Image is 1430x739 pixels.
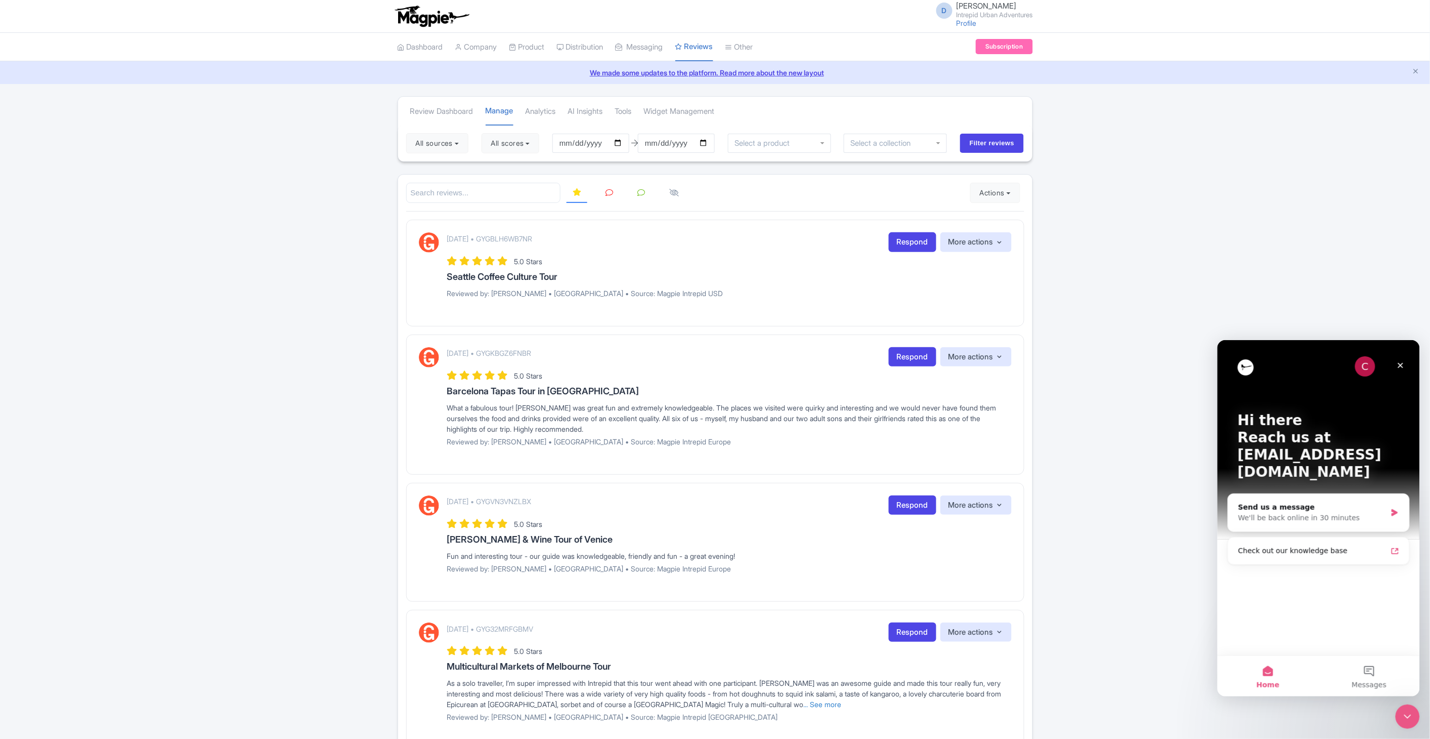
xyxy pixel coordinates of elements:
[447,496,532,507] p: [DATE] • GYGVN3VNZLBX
[406,133,468,153] button: All sources
[393,5,471,27] img: logo-ab69f6fb50320c5b225c76a69d11143b.png
[725,33,753,61] a: Other
[447,624,534,634] p: [DATE] • GYG32MRFGBMV
[1218,340,1420,696] iframe: Intercom live chat
[940,623,1012,642] button: More actions
[644,98,715,126] a: Widget Management
[957,12,1033,18] small: Intrepid Urban Adventures
[734,139,795,148] input: Select a product
[526,98,556,126] a: Analytics
[850,139,918,148] input: Select a collection
[936,3,952,19] span: D
[940,232,1012,252] button: More actions
[889,496,936,515] a: Respond
[447,551,1012,561] div: Fun and interesting tour - our guide was knowledgeable, friendly and fun - a great evening!
[616,33,663,61] a: Messaging
[976,39,1032,54] a: Subscription
[447,272,1012,282] h3: Seattle Coffee Culture Tour
[447,712,1012,722] p: Reviewed by: [PERSON_NAME] • [GEOGRAPHIC_DATA] • Source: Magpie Intrepid [GEOGRAPHIC_DATA]
[410,98,473,126] a: Review Dashboard
[419,623,439,643] img: GetYourGuide Logo
[447,288,1012,299] p: Reviewed by: [PERSON_NAME] • [GEOGRAPHIC_DATA] • Source: Magpie Intrepid USD
[447,386,1012,396] h3: Barcelona Tapas Tour in [GEOGRAPHIC_DATA]
[447,348,532,358] p: [DATE] • GYGKBGZ6FNBR
[447,662,1012,672] h3: Multicultural Markets of Melbourne Tour
[1396,705,1420,729] iframe: Intercom live chat
[889,623,936,642] a: Respond
[447,678,1012,710] div: As a solo traveller, I’m super impressed with Intrepid that this tour went ahead with one partici...
[419,496,439,516] img: GetYourGuide Logo
[482,133,540,153] button: All scores
[514,647,543,655] span: 5.0 Stars
[447,233,533,244] p: [DATE] • GYGBLH6WB7NR
[406,183,561,203] input: Search reviews...
[419,347,439,367] img: GetYourGuide Logo
[486,97,513,126] a: Manage
[447,563,1012,574] p: Reviewed by: [PERSON_NAME] • [GEOGRAPHIC_DATA] • Source: Magpie Intrepid Europe
[398,33,443,61] a: Dashboard
[514,372,543,380] span: 5.0 Stars
[889,232,936,252] a: Respond
[970,183,1020,203] button: Actions
[940,347,1012,367] button: More actions
[419,232,439,253] img: GetYourGuide Logo
[514,520,543,528] span: 5.0 Stars
[957,19,977,27] a: Profile
[509,33,545,61] a: Product
[960,134,1024,153] input: Filter reviews
[615,98,632,126] a: Tools
[6,67,1424,78] a: We made some updates to the platform. Read more about the new layout
[889,347,936,367] a: Respond
[557,33,603,61] a: Distribution
[447,402,1012,434] div: What a fabulous tour! [PERSON_NAME] was great fun and extremely knowledgeable. The places we visi...
[957,1,1017,11] span: [PERSON_NAME]
[675,33,713,62] a: Reviews
[447,436,1012,447] p: Reviewed by: [PERSON_NAME] • [GEOGRAPHIC_DATA] • Source: Magpie Intrepid Europe
[940,496,1012,515] button: More actions
[930,2,1033,18] a: D [PERSON_NAME] Intrepid Urban Adventures
[447,535,1012,545] h3: [PERSON_NAME] & Wine Tour of Venice
[804,700,842,709] a: ... See more
[514,257,543,266] span: 5.0 Stars
[568,98,603,126] a: AI Insights
[1412,66,1420,78] button: Close announcement
[455,33,497,61] a: Company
